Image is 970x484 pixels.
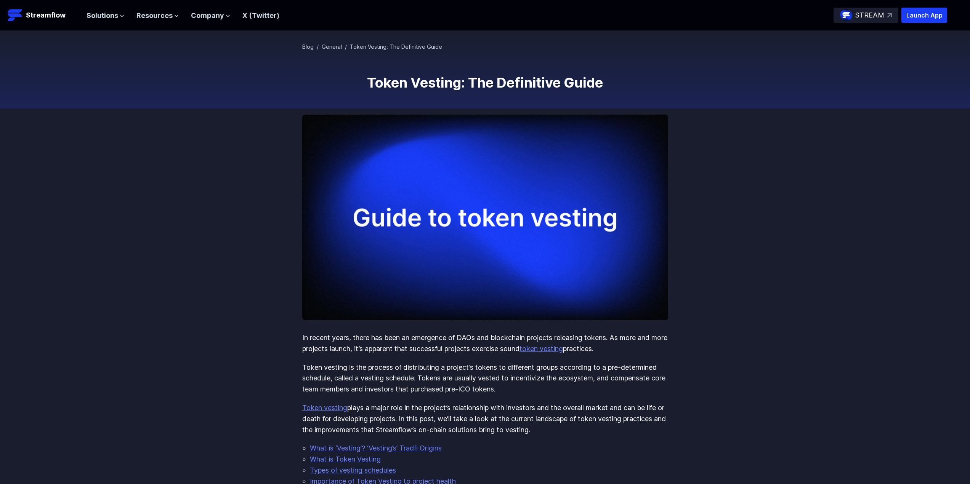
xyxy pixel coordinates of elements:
a: Token vesting [302,404,347,412]
a: Streamflow [8,8,79,23]
p: In recent years, there has been an emergence of DAOs and blockchain projects releasing tokens. As... [302,332,668,355]
button: Launch App [901,8,947,23]
a: Types of vesting schedules [310,466,396,474]
p: STREAM [855,10,884,21]
a: token vesting [519,345,563,353]
a: X (Twitter) [242,11,279,19]
img: top-right-arrow.svg [887,13,892,18]
span: Resources [136,10,173,21]
a: Blog [302,43,314,50]
a: What is Token Vesting [310,455,381,463]
button: Solutions [87,10,124,21]
span: Token Vesting: The Definitive Guide [350,43,442,50]
p: Token vesting is the process of distributing a project’s tokens to different groups according to ... [302,362,668,395]
a: General [322,43,342,50]
span: Solutions [87,10,118,21]
a: What is ‘Vesting’? ‘Vesting’s’ Tradfi Origins [310,444,442,452]
p: plays a major role in the project’s relationship with investors and the overall market and can be... [302,403,668,435]
span: Company [191,10,224,21]
h1: Token Vesting: The Definitive Guide [302,75,668,90]
button: Resources [136,10,179,21]
img: Streamflow Logo [8,8,23,23]
a: STREAM [834,8,898,23]
span: / [345,43,347,50]
button: Company [191,10,230,21]
img: Token Vesting: The Definitive Guide [302,115,668,320]
p: Streamflow [26,10,66,21]
span: / [317,43,319,50]
img: streamflow-logo-circle.png [840,9,852,21]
